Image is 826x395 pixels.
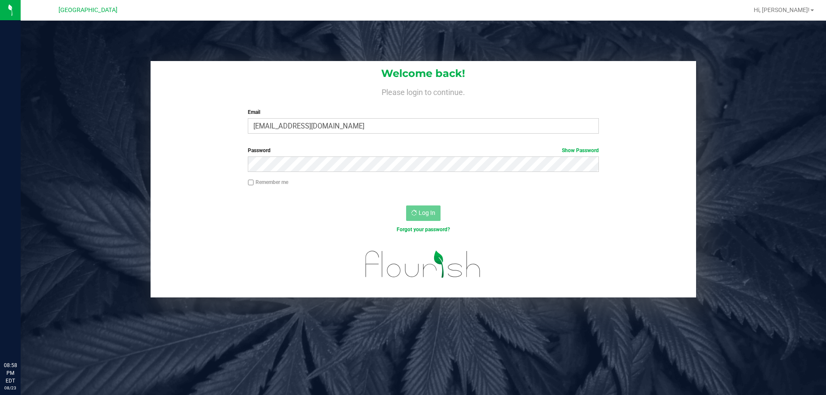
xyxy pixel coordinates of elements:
[4,385,17,391] p: 08/23
[248,178,288,186] label: Remember me
[355,242,491,286] img: flourish_logo.svg
[59,6,117,14] span: [GEOGRAPHIC_DATA]
[151,68,696,79] h1: Welcome back!
[562,147,599,153] a: Show Password
[397,227,450,233] a: Forgot your password?
[248,180,254,186] input: Remember me
[406,205,441,221] button: Log In
[419,209,435,216] span: Log In
[248,108,598,116] label: Email
[754,6,810,13] span: Hi, [PERSON_NAME]!
[151,86,696,96] h4: Please login to continue.
[248,147,271,153] span: Password
[4,361,17,385] p: 08:58 PM EDT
